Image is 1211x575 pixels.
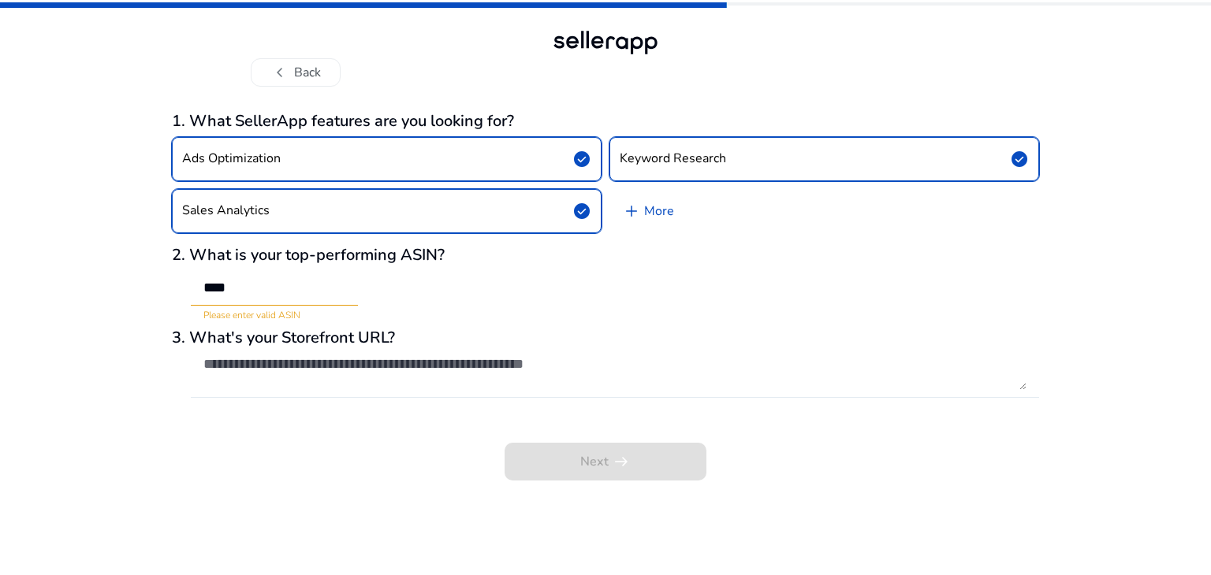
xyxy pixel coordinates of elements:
[572,150,591,169] span: check_circle
[182,151,281,166] h4: Ads Optimization
[172,112,1039,131] h3: 1. What SellerApp features are you looking for?
[1010,150,1029,169] span: check_circle
[251,58,341,87] button: chevron_leftBack
[270,63,289,82] span: chevron_left
[622,202,641,221] span: add
[572,202,591,221] span: check_circle
[172,246,1039,265] h3: 2. What is your top-performing ASIN?
[203,306,345,322] mat-error: Please enter valid ASIN
[182,203,270,218] h4: Sales Analytics
[172,328,1039,347] h3: 3. What's your Storefront URL?
[609,189,687,233] a: More
[172,189,602,233] button: Sales Analyticscheck_circle
[172,137,602,181] button: Ads Optimizationcheck_circle
[620,151,726,166] h4: Keyword Research
[609,137,1039,181] button: Keyword Researchcheck_circle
